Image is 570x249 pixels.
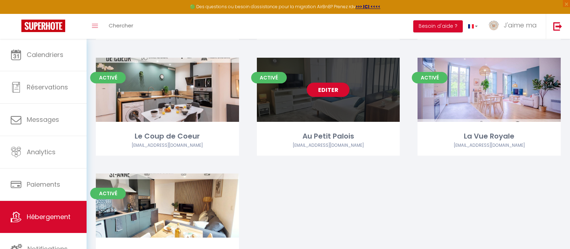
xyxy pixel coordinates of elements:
span: Activé [412,72,447,83]
div: La Vue Royale [418,131,561,142]
span: Activé [251,72,287,83]
div: Le Coup de Coeur [96,131,239,142]
a: ... J'aime ma [483,14,546,39]
span: Analytics [27,147,56,156]
button: Besoin d'aide ? [413,20,463,32]
span: Activé [90,72,126,83]
div: Airbnb [418,142,561,149]
span: Paiements [27,180,60,189]
div: Au Petit Palois [257,131,400,142]
span: Messages [27,115,59,124]
a: Editer [307,83,349,97]
span: Hébergement [27,212,71,221]
span: Activé [90,188,126,199]
a: Chercher [103,14,139,39]
img: logout [553,22,562,31]
span: Chercher [109,22,133,29]
img: ... [488,20,499,31]
div: Airbnb [257,142,400,149]
div: Airbnb [96,142,239,149]
span: Calendriers [27,50,63,59]
a: >>> ICI <<<< [356,4,380,10]
img: Super Booking [21,20,65,32]
span: J'aime ma [504,21,537,30]
span: Réservations [27,83,68,92]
